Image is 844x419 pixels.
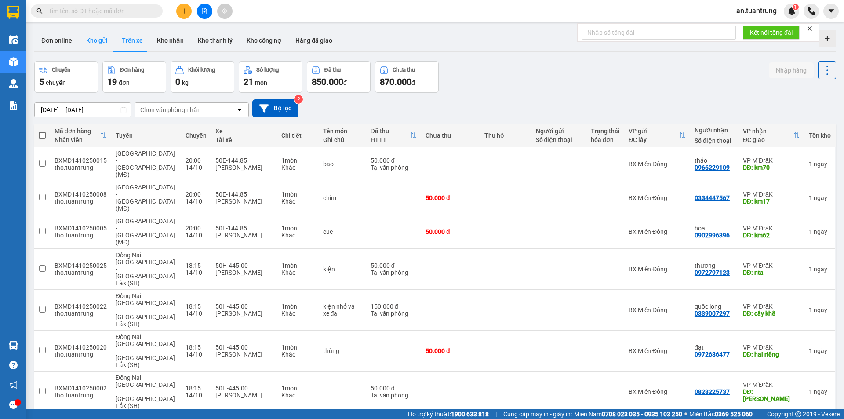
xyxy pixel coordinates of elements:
div: VP M’ĐrăK [743,381,800,388]
div: Tại văn phòng [371,269,417,276]
div: 0334447567 [695,194,730,201]
div: 1 món [281,385,314,392]
div: VP M’ĐrăK [743,191,800,198]
div: VP M’ĐrăK [743,303,800,310]
span: question-circle [9,361,18,369]
span: 19 [107,77,117,87]
div: VP M’ĐrăK [743,344,800,351]
div: 14/10 [186,310,207,317]
div: 1 [809,160,831,168]
div: DĐ: km62 [743,232,800,239]
div: thùng [323,347,362,354]
div: tho.tuantrung [55,351,107,358]
div: Chưa thu [426,132,476,139]
div: Chưa thu [393,67,415,73]
button: Đơn hàng19đơn [102,61,166,93]
div: tho.tuantrung [55,164,107,171]
span: 850.000 [312,77,343,87]
div: VP M’ĐrăK [743,157,800,164]
div: BXMD1410250015 [55,157,107,164]
div: 20:00 [186,157,207,164]
div: 1 món [281,344,314,351]
div: 18:15 [186,303,207,310]
div: Tên món [323,128,362,135]
div: tho.tuantrung [55,269,107,276]
div: 50.000 đ [371,385,417,392]
div: Tài xế [215,136,273,143]
div: ĐC lấy [629,136,679,143]
div: tho.tuantrung [55,310,107,317]
span: an.tuantrung [729,5,784,16]
div: HTTT [371,136,410,143]
div: kiện nhỏ và xe đạ [323,303,362,317]
div: BXMD1410250005 [55,225,107,232]
div: BX Miền Đông [629,228,686,235]
div: 50H-445.00 [215,385,273,392]
button: Kho nhận [150,30,191,51]
strong: 1900 633 818 [451,411,489,418]
div: Tại văn phòng [371,164,417,171]
span: 21 [244,77,253,87]
div: 50.000 đ [426,347,476,354]
div: BXMD1410250025 [55,262,107,269]
div: 50H-445.00 [215,344,273,351]
button: Chuyến5chuyến [34,61,98,93]
strong: 0369 525 060 [715,411,753,418]
span: ngày [814,306,827,313]
sup: 1 [793,4,799,10]
span: copyright [795,411,801,417]
button: Chưa thu870.000đ [375,61,439,93]
div: 50H-445.00 [215,262,273,269]
button: Kho gửi [79,30,115,51]
div: Đơn hàng [120,67,144,73]
div: Khối lượng [188,67,215,73]
div: Khác [281,392,314,399]
span: message [9,401,18,409]
span: Đồng Nai - [GEOGRAPHIC_DATA] - [GEOGRAPHIC_DATA] Lắk (SH) [116,251,175,287]
div: Mã đơn hàng [55,128,100,135]
div: Tại văn phòng [371,392,417,399]
div: Tồn kho [809,132,831,139]
span: kg [182,79,189,86]
img: logo-vxr [7,6,19,19]
button: aim [217,4,233,19]
div: Người gửi [536,128,582,135]
div: Khác [281,310,314,317]
div: quốc long [695,303,734,310]
div: Chuyến [186,132,207,139]
input: Tìm tên, số ĐT hoặc mã đơn [48,6,152,16]
span: Hỗ trợ kỹ thuật: [408,409,489,419]
div: 0972686477 [695,351,730,358]
div: DĐ: km17 [743,198,800,205]
div: 0966229109 [695,164,730,171]
div: Khác [281,269,314,276]
span: ⚪️ [684,412,687,416]
div: 150.000 đ [371,303,417,310]
div: 18:15 [186,344,207,351]
div: Người nhận [695,127,734,134]
div: 18:15 [186,385,207,392]
div: 1 món [281,191,314,198]
div: 14/10 [186,198,207,205]
div: Khác [281,351,314,358]
button: plus [176,4,192,19]
div: VP gửi [629,128,679,135]
span: 870.000 [380,77,411,87]
div: DĐ: hai riêng [743,351,800,358]
button: Nhập hàng [769,62,814,78]
span: chuyến [46,79,66,86]
span: file-add [201,8,207,14]
span: Miền Bắc [689,409,753,419]
div: Ghi chú [323,136,362,143]
div: BX Miền Đông [629,388,686,395]
span: [GEOGRAPHIC_DATA] - [GEOGRAPHIC_DATA] (MĐ) [116,184,175,212]
img: warehouse-icon [9,79,18,88]
span: [GEOGRAPHIC_DATA] - [GEOGRAPHIC_DATA] (MĐ) [116,218,175,246]
div: Số điện thoại [695,137,734,144]
div: Chọn văn phòng nhận [140,106,201,114]
button: Đơn online [34,30,79,51]
span: aim [222,8,228,14]
div: 50H-445.00 [215,303,273,310]
div: cuc [323,228,362,235]
span: 5 [39,77,44,87]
